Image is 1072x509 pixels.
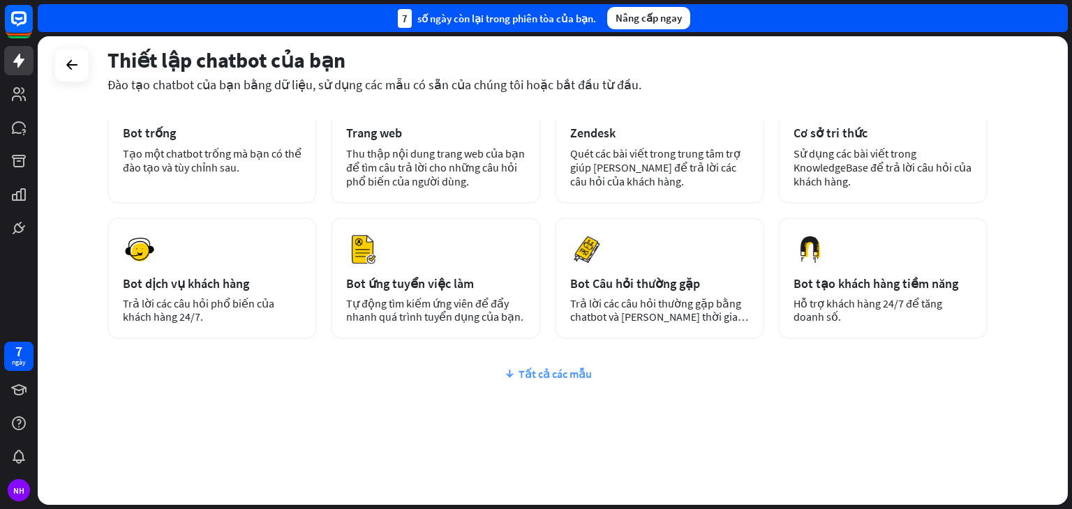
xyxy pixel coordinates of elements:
font: Tự động tìm kiếm ứng viên để đẩy nhanh quá trình tuyển dụng của bạn. [346,296,523,324]
font: Hỗ trợ khách hàng 24/7 để tăng doanh số. [794,296,942,324]
font: Bot dịch vụ khách hàng [123,275,249,291]
font: Trả lời các câu hỏi thường gặp bằng chatbot và [PERSON_NAME] thời gian của bạn. [570,296,748,337]
font: Trang web [346,125,402,141]
font: Đào tạo chatbot của bạn bằng dữ liệu, sử dụng các mẫu có sẵn của chúng tôi hoặc bắt đầu từ đầu. [107,77,641,93]
button: Mở tiện ích trò chuyện LiveChat [11,6,53,47]
font: Quét các bài viết trong trung tâm trợ giúp [PERSON_NAME] để trả lời các câu hỏi của khách hàng. [570,146,740,188]
font: Nâng cấp ngay [616,11,682,24]
font: Bot trống [123,125,176,141]
font: Trả lời các câu hỏi phổ biến của khách hàng 24/7. [123,296,274,324]
font: Tạo một chatbot trống mà bạn có thể đào tạo và tùy chỉnh sau. [123,146,301,174]
font: ngày [12,358,26,367]
font: Tất cả các mẫu [519,367,592,381]
font: Sử dụng các bài viết trong KnowledgeBase để trả lời câu hỏi của khách hàng. [794,146,971,188]
font: Zendesk [570,125,616,141]
font: Thiết lập chatbot của bạn [107,47,345,73]
a: 7 ngày [4,342,33,371]
font: 7 [402,12,408,25]
font: Bot tạo khách hàng tiềm năng [794,275,958,291]
font: Cơ sở tri thức [794,125,868,141]
font: Bot Câu hỏi thường gặp [570,275,700,291]
font: số ngày còn lại trong phiên tòa của bạn. [417,12,596,25]
font: Bot ứng tuyển việc làm [346,275,474,291]
font: Thu thập nội dung trang web của bạn để tìm câu trả lời cho những câu hỏi phổ biến của người dùng. [346,146,525,188]
font: NH [13,485,24,496]
font: 7 [15,342,22,360]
